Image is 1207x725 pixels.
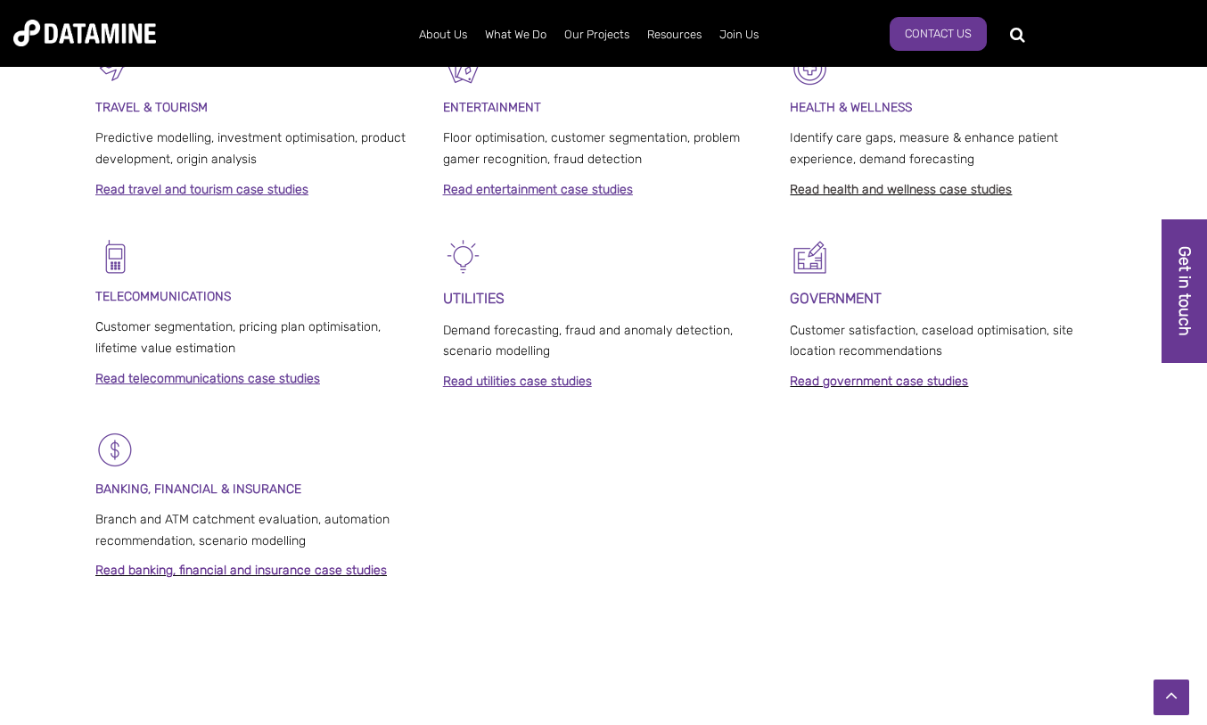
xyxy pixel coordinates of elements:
[790,374,968,389] a: Read government case studies
[443,374,592,389] a: Read utilities case studies
[790,323,1073,359] span: Customer satisfaction, caseload optimisation, site location recommendations
[790,48,830,88] img: Healthcare
[410,12,476,58] a: About Us
[710,12,768,58] a: Join Us
[95,482,301,497] span: BANKING, FINANCIAL & INSURANCE
[555,12,638,58] a: Our Projects
[443,323,733,359] span: Demand forecasting, fraud and anomaly detection, scenario modelling
[95,319,381,356] span: Customer segmentation, pricing plan optimisation, lifetime value estimation
[443,237,483,277] img: Energy
[790,290,882,307] strong: GOVERNMENT
[95,100,208,115] span: TRAVEL & TOURISM
[790,237,830,277] img: Government
[443,182,633,197] a: Read entertainment case studies
[443,100,541,115] span: ENTERTAINMENT
[95,563,387,578] a: Read banking, financial and insurance case studies
[95,48,135,88] img: Travel & Tourism
[13,20,156,46] img: Datamine
[95,430,135,470] img: Banking & Financial
[95,289,231,304] span: TELECOMMUNICATIONS
[1162,219,1207,363] a: Get in touch
[790,100,912,115] strong: HEALTH & WELLNESS
[95,182,308,197] a: Read travel and tourism case studies
[790,130,1058,167] span: Identify care gaps, measure & enhance patient experience, demand forecasting
[95,130,406,167] span: Predictive modelling, investment optimisation, product development, origin analysis
[890,17,987,51] a: Contact Us
[443,290,505,307] span: UTILITIES
[790,182,1012,197] a: Read health and wellness case studies
[95,237,135,277] img: Telecomms
[443,130,740,167] span: Floor optimisation, customer segmentation, problem gamer recognition, fraud detection
[95,512,390,548] span: Branch and ATM catchment evaluation, automation recommendation, scenario modelling
[638,12,710,58] a: Resources
[476,12,555,58] a: What We Do
[95,371,320,386] a: Read telecommunications case studies
[443,48,483,88] img: Entertainment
